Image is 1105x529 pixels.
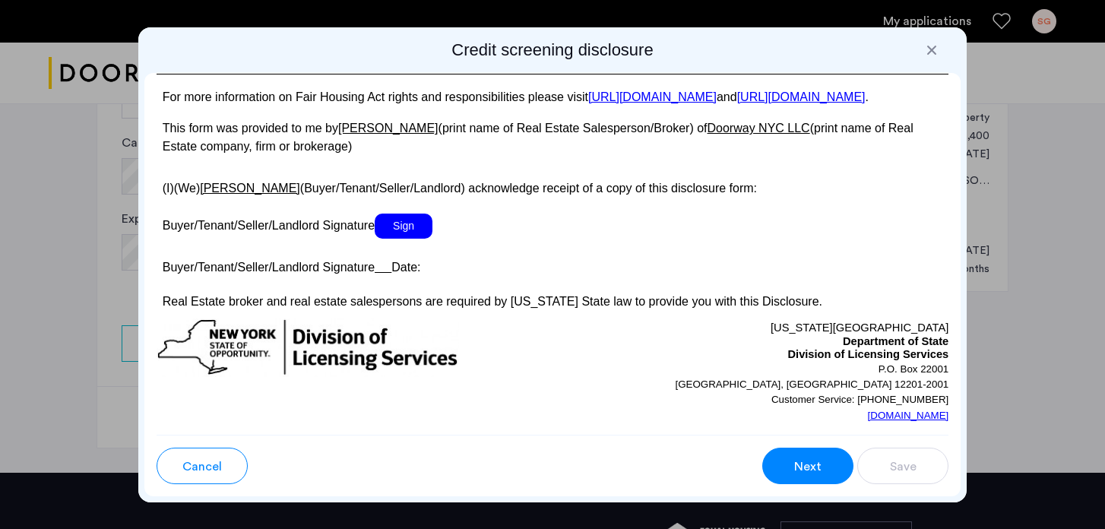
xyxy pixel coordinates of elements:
u: [PERSON_NAME] [338,122,439,135]
a: [URL][DOMAIN_NAME] [588,90,717,103]
span: Buyer/Tenant/Seller/Landlord Signature [163,219,375,232]
p: Department of State [552,335,948,349]
p: Buyer/Tenant/Seller/Landlord Signature Date: [157,255,949,277]
span: Sign [375,214,432,239]
p: Real Estate broker and real estate salespersons are required by [US_STATE] State law to provide y... [157,293,949,311]
span: Next [794,458,822,476]
u: [PERSON_NAME] [200,182,300,195]
h2: Credit screening disclosure [144,40,961,61]
p: Division of Licensing Services [552,348,948,362]
p: [US_STATE][GEOGRAPHIC_DATA] [552,318,948,335]
p: P.O. Box 22001 [552,362,948,377]
button: button [857,448,948,484]
p: Customer Service: [PHONE_NUMBER] [552,392,948,407]
p: This form was provided to me by (print name of Real Estate Salesperson/Broker) of (print name of ... [157,119,949,156]
u: Doorway NYC LLC [708,122,810,135]
button: button [157,448,248,484]
a: [DOMAIN_NAME] [868,408,949,423]
a: [URL][DOMAIN_NAME] [737,90,866,103]
span: Cancel [182,458,222,476]
p: [GEOGRAPHIC_DATA], [GEOGRAPHIC_DATA] 12201-2001 [552,377,948,392]
p: (I)(We) (Buyer/Tenant/Seller/Landlord) acknowledge receipt of a copy of this disclosure form: [157,172,949,197]
img: new-york-logo.png [157,318,459,377]
span: Save [890,458,917,476]
p: For more information on Fair Housing Act rights and responsibilities please visit and . [157,90,949,103]
button: button [762,448,853,484]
